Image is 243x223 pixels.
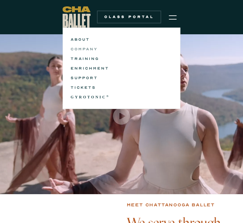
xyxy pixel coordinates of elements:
div: menu [165,9,180,25]
a: ENRICHMENT [71,64,172,72]
sup: ® [106,95,110,98]
a: COMPANY [71,45,172,53]
a: ABOUT [71,36,172,43]
a: GYROTONIC® [71,93,172,101]
strong: GYROTONIC [71,95,106,99]
a: SUPPORT [71,74,172,82]
a: Class Portal [97,11,161,23]
a: home [63,6,91,28]
div: Class Portal [101,14,157,20]
a: TICKETS [71,84,172,91]
a: TRAINING [71,55,172,62]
